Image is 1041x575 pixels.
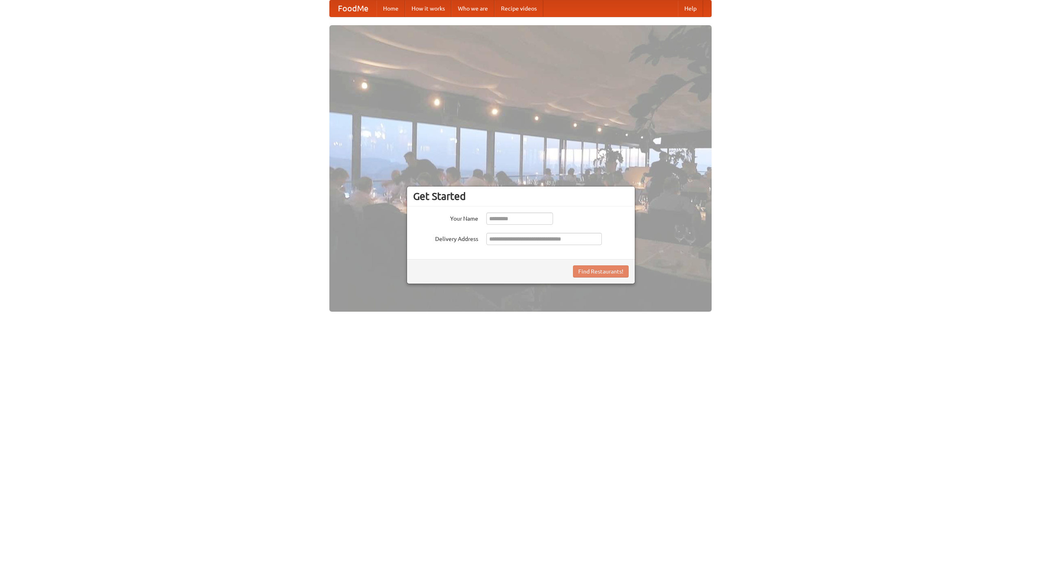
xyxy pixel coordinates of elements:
label: Your Name [413,213,478,223]
a: FoodMe [330,0,377,17]
button: Find Restaurants! [573,265,629,278]
a: Recipe videos [494,0,543,17]
a: Who we are [451,0,494,17]
h3: Get Started [413,190,629,202]
a: How it works [405,0,451,17]
a: Help [678,0,703,17]
a: Home [377,0,405,17]
label: Delivery Address [413,233,478,243]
